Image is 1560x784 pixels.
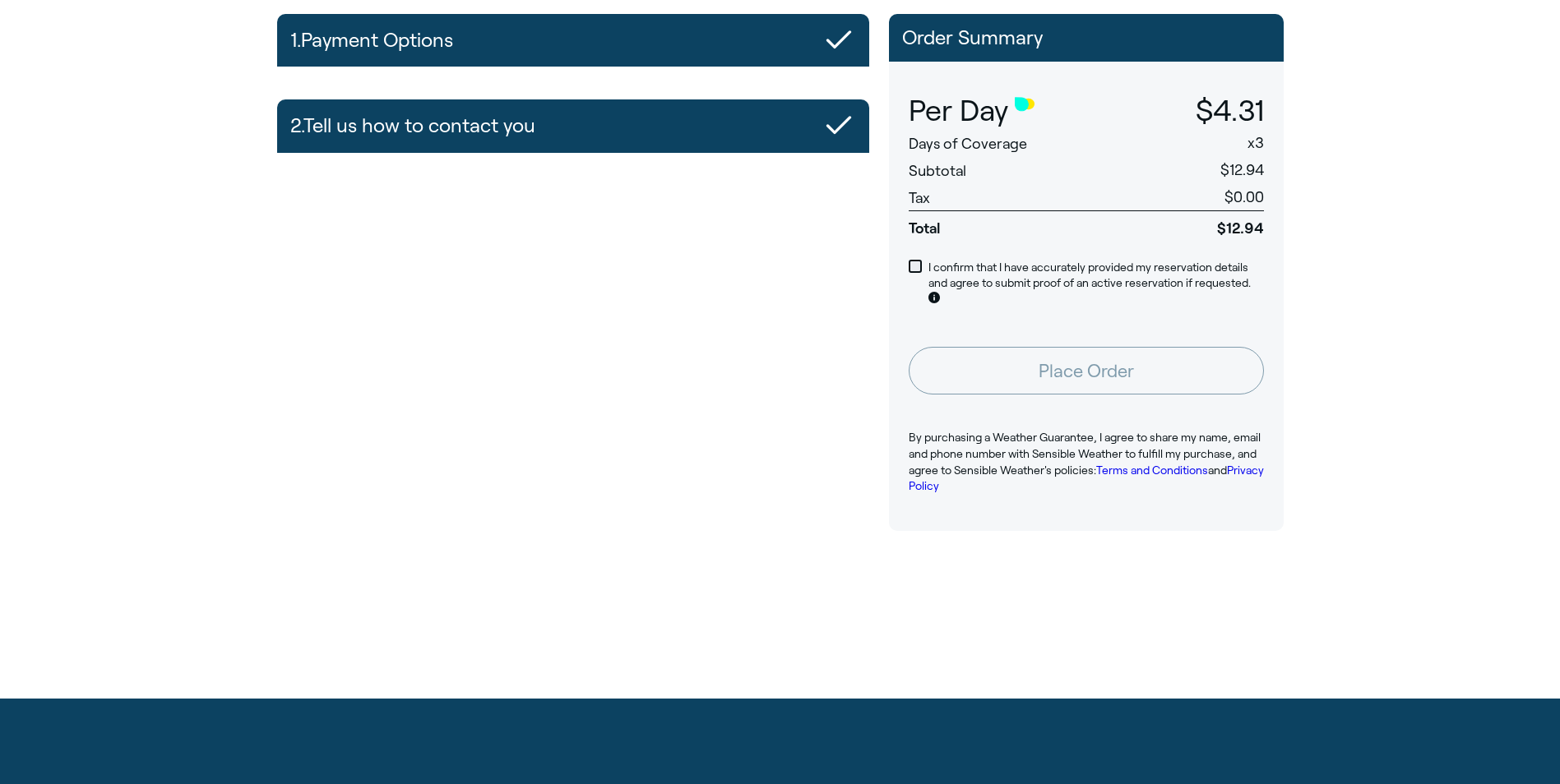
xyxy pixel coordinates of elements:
[909,136,1027,152] span: Days of Coverage
[902,27,1271,48] p: Order Summary
[909,190,930,206] span: Tax
[909,163,966,179] span: Subtotal
[1224,189,1264,205] span: $0.00
[1196,95,1264,127] span: $4.31
[1135,210,1264,238] span: $12.94
[1220,162,1264,178] span: $12.94
[290,21,453,60] h2: 1. Payment Options
[909,430,1264,494] p: By purchasing a Weather Guarantee, I agree to share my name, email and phone number with Sensible...
[909,347,1264,394] button: Place Order
[889,557,1284,672] iframe: Customer reviews powered by Trustpilot
[909,210,1135,238] span: Total
[1248,135,1264,151] span: x 3
[909,95,1008,127] span: Per Day
[277,99,869,152] button: 2.Tell us how to contact you
[928,260,1264,308] p: I confirm that I have accurately provided my reservation details and agree to submit proof of an ...
[277,14,869,67] button: 1.Payment Options
[1096,463,1208,477] a: Terms and Conditions
[290,106,535,145] h2: 2. Tell us how to contact you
